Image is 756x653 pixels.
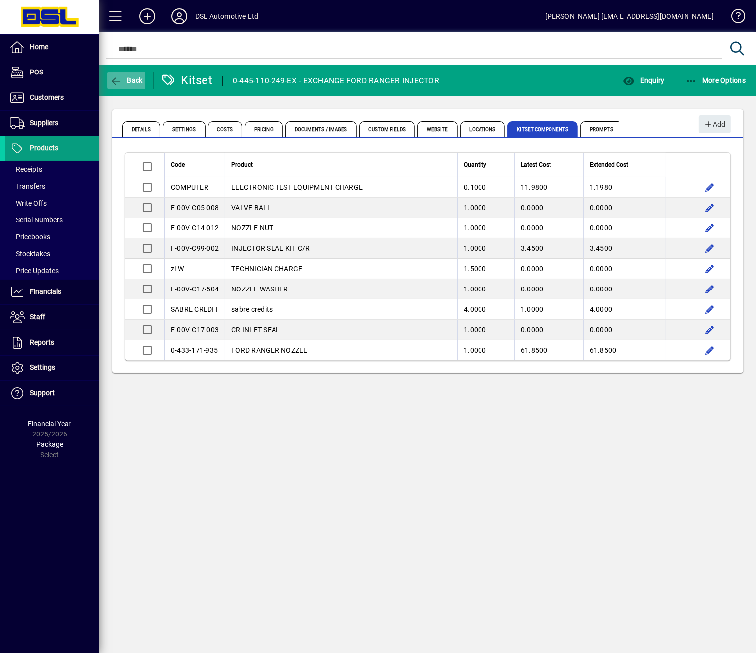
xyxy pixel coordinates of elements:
button: Edit [702,342,718,358]
button: Enquiry [620,72,667,89]
div: 0-433-171-935 [171,345,219,355]
span: Locations [460,121,505,137]
span: Package [36,440,63,448]
span: Reports [30,338,54,346]
td: VALVE BALL [225,198,457,218]
span: Prompts [580,121,622,137]
span: Enquiry [623,76,664,84]
td: 0.0000 [583,218,666,238]
div: Kitset [161,73,213,88]
td: 0.0000 [514,218,583,238]
button: Add [699,115,731,133]
td: 0.1000 [457,177,514,198]
div: [PERSON_NAME] [EMAIL_ADDRESS][DOMAIN_NAME] [546,8,714,24]
td: NOZZLE NUT [225,218,457,238]
a: Price Updates [5,262,99,279]
a: Stocktakes [5,245,99,262]
span: Financial Year [28,420,71,428]
td: 3.4500 [514,238,583,259]
td: 4.0000 [457,299,514,320]
button: Edit [702,322,718,338]
div: SABRE CREDIT [171,304,219,314]
td: NOZZLE WASHER [225,279,457,299]
span: Pricebooks [10,233,50,241]
span: Home [30,43,48,51]
td: 0.0000 [514,279,583,299]
td: 61.8500 [583,340,666,360]
span: Code [171,159,185,170]
span: Write Offs [10,199,47,207]
span: Kitset Components [507,121,578,137]
span: Support [30,389,55,397]
span: Documents / Images [285,121,357,137]
td: 0.0000 [514,198,583,218]
td: 4.0000 [583,299,666,320]
span: Products [30,144,58,152]
td: 1.0000 [457,279,514,299]
div: zLW [171,264,219,274]
span: Add [704,116,725,133]
td: 3.4500 [583,238,666,259]
div: F-00V-C17-003 [171,325,219,335]
a: Support [5,381,99,406]
span: Stocktakes [10,250,50,258]
span: Settings [30,363,55,371]
a: Settings [5,356,99,380]
button: Edit [702,281,718,297]
td: ELECTRONIC TEST EQUIPMENT CHARGE [225,177,457,198]
span: Extended Cost [590,159,628,170]
a: Pricebooks [5,228,99,245]
td: 1.0000 [457,340,514,360]
td: 1.0000 [457,198,514,218]
button: Edit [702,200,718,216]
span: Serial Numbers [10,216,63,224]
span: More Options [686,76,746,84]
td: 0.0000 [583,279,666,299]
td: FORD RANGER NOZZLE [225,340,457,360]
a: Serial Numbers [5,212,99,228]
td: 0.0000 [583,320,666,340]
span: Settings [163,121,206,137]
td: 0.0000 [583,198,666,218]
td: 0.0000 [514,259,583,279]
td: 1.0000 [514,299,583,320]
div: F-00V-C14-012 [171,223,219,233]
span: Transfers [10,182,45,190]
span: Costs [208,121,243,137]
td: 1.0000 [457,218,514,238]
td: CR INLET SEAL [225,320,457,340]
span: Back [110,76,143,84]
button: Profile [163,7,195,25]
a: Knowledge Base [724,2,744,34]
a: Suppliers [5,111,99,136]
span: Pricing [245,121,283,137]
a: Write Offs [5,195,99,212]
span: Customers [30,93,64,101]
td: 1.5000 [457,259,514,279]
button: Back [107,72,145,89]
span: Financials [30,288,61,295]
button: Edit [702,301,718,317]
td: 11.9800 [514,177,583,198]
div: 0-445-110-249-EX - EXCHANGE FORD RANGER INJECTOR [233,73,439,89]
td: 1.1980 [583,177,666,198]
a: Home [5,35,99,60]
span: Product [231,159,253,170]
a: Customers [5,85,99,110]
div: DSL Automotive Ltd [195,8,258,24]
span: Latest Cost [521,159,551,170]
button: Edit [702,240,718,256]
span: Receipts [10,165,42,173]
span: Price Updates [10,267,59,275]
span: Staff [30,313,45,321]
td: 0.0000 [514,320,583,340]
div: COMPUTER [171,182,219,192]
td: 0.0000 [583,259,666,279]
a: Transfers [5,178,99,195]
td: TECHNICIAN CHARGE [225,259,457,279]
td: INJECTOR SEAL KIT C/R [225,238,457,259]
td: 1.0000 [457,320,514,340]
span: Quantity [464,159,486,170]
button: Add [132,7,163,25]
a: Reports [5,330,99,355]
